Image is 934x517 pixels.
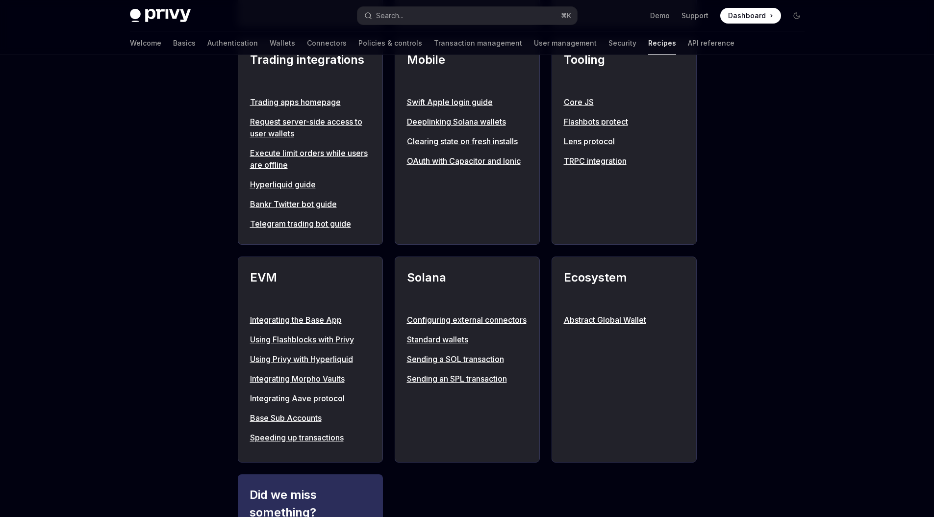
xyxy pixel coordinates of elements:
[728,11,766,21] span: Dashboard
[250,116,371,139] a: Request server-side access to user wallets
[250,392,371,404] a: Integrating Aave protocol
[407,373,528,385] a: Sending an SPL transaction
[564,51,684,86] h2: Tooling
[564,155,684,167] a: TRPC integration
[407,135,528,147] a: Clearing state on fresh installs
[407,51,528,86] h2: Mobile
[648,31,676,55] a: Recipes
[564,116,684,128] a: Flashbots protect
[250,198,371,210] a: Bankr Twitter bot guide
[250,218,371,230] a: Telegram trading bot guide
[250,314,371,326] a: Integrating the Base App
[720,8,781,24] a: Dashboard
[434,31,522,55] a: Transaction management
[250,179,371,190] a: Hyperliquid guide
[173,31,196,55] a: Basics
[250,412,371,424] a: Base Sub Accounts
[789,8,805,24] button: Toggle dark mode
[130,9,191,23] img: dark logo
[407,96,528,108] a: Swift Apple login guide
[250,147,371,171] a: Execute limit orders while users are offline
[407,353,528,365] a: Sending a SOL transaction
[250,432,371,443] a: Speeding up transactions
[270,31,295,55] a: Wallets
[688,31,734,55] a: API reference
[564,135,684,147] a: Lens protocol
[682,11,708,21] a: Support
[357,7,577,25] button: Search...⌘K
[407,269,528,304] h2: Solana
[608,31,636,55] a: Security
[250,269,371,304] h2: EVM
[250,334,371,345] a: Using Flashblocks with Privy
[250,373,371,385] a: Integrating Morpho Vaults
[250,51,371,86] h2: Trading integrations
[650,11,670,21] a: Demo
[561,12,571,20] span: ⌘ K
[407,334,528,345] a: Standard wallets
[130,31,161,55] a: Welcome
[534,31,597,55] a: User management
[358,31,422,55] a: Policies & controls
[564,96,684,108] a: Core JS
[250,353,371,365] a: Using Privy with Hyperliquid
[564,314,684,326] a: Abstract Global Wallet
[407,155,528,167] a: OAuth with Capacitor and Ionic
[307,31,347,55] a: Connectors
[376,10,404,22] div: Search...
[407,116,528,128] a: Deeplinking Solana wallets
[564,269,684,304] h2: Ecosystem
[407,314,528,326] a: Configuring external connectors
[207,31,258,55] a: Authentication
[250,96,371,108] a: Trading apps homepage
